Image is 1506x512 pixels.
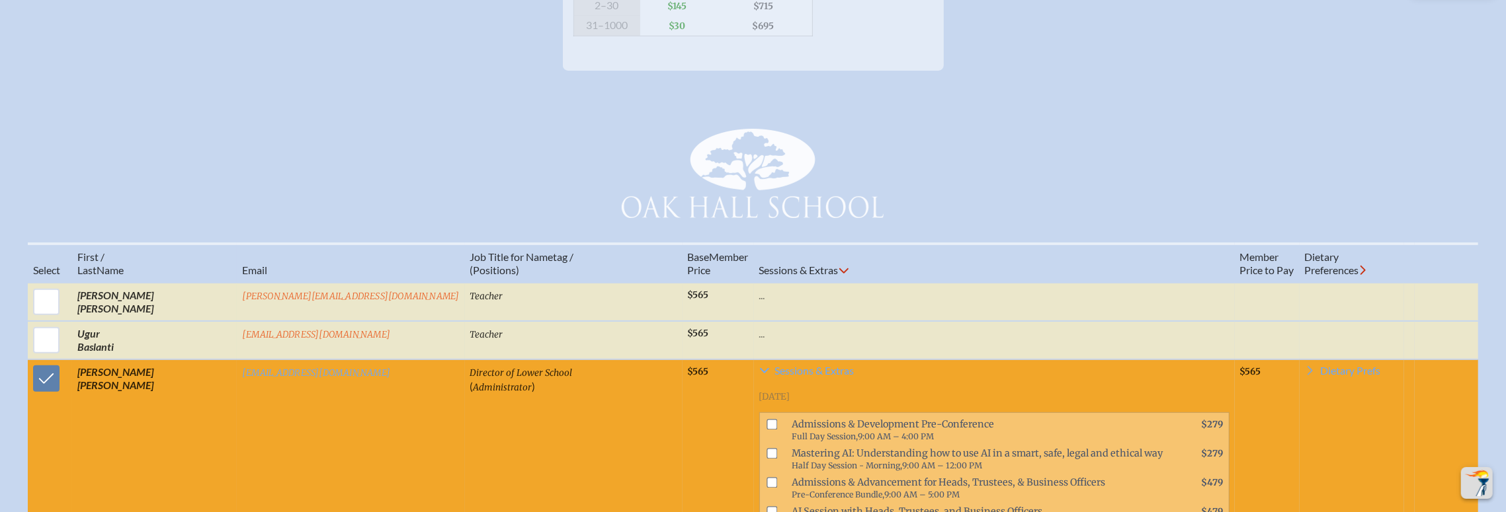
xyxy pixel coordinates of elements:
[573,16,640,36] span: 31–1000
[640,16,715,36] span: $30
[72,283,237,321] td: [PERSON_NAME] [PERSON_NAME]
[1305,250,1359,276] span: ary Preferences
[715,16,813,36] span: $695
[72,321,237,359] td: Ugur Baslanti
[242,367,390,379] a: [EMAIL_ADDRESS][DOMAIN_NAME]
[470,291,503,302] span: Teacher
[242,329,390,340] a: [EMAIL_ADDRESS][DOMAIN_NAME]
[759,391,790,402] span: [DATE]
[1305,365,1381,381] a: Dietary Prefs
[532,380,536,392] span: )
[786,416,1171,445] span: Admissions & Development Pre-Conference
[474,382,532,393] span: Administrator
[688,250,710,263] span: Base
[792,460,902,470] span: Half Day Session - Morning,
[754,244,1235,283] th: Sessions & Extras
[1464,470,1490,496] img: To the top
[1202,419,1224,430] span: $279
[786,445,1171,474] span: Mastering AI: Understanding how to use AI in a smart, safe, legal and ethical way
[688,264,711,276] span: Price
[1202,477,1224,488] span: $479
[759,365,1230,381] a: Sessions & Extras
[77,264,97,276] span: Last
[858,431,934,441] span: 9:00 AM – 4:00 PM
[775,365,855,376] span: Sessions & Extras
[683,244,754,283] th: Memb
[688,289,709,301] span: $565
[792,490,884,499] span: Pre-Conference Bundle,
[1461,467,1493,499] button: Scroll Top
[759,327,1230,340] p: ...
[1235,244,1300,283] th: Member Price to Pay
[1321,365,1381,376] span: Dietary Prefs
[759,289,1230,302] p: ...
[242,291,459,302] a: [PERSON_NAME][EMAIL_ADDRESS][DOMAIN_NAME]
[786,474,1171,503] span: Admissions & Advancement for Heads, Trustees, & Business Officers
[792,431,858,441] span: Full Day Session,
[739,250,749,263] span: er
[1240,366,1261,377] span: $565
[688,328,709,339] span: $565
[884,490,960,499] span: 9:00 AM – 5:00 PM
[465,244,683,283] th: Job Title for Nametag / (Positions)
[77,250,105,263] span: First /
[470,367,573,379] span: Director of Lower School
[1300,244,1404,283] th: Diet
[1202,448,1224,459] span: $279
[688,366,709,377] span: $565
[902,460,982,470] span: 9:00 AM – 12:00 PM
[33,264,60,276] span: Select
[237,244,464,283] th: Email
[622,129,884,219] img: Oak Hall School
[470,380,474,392] span: (
[470,329,503,340] span: Teacher
[72,244,237,283] th: Name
